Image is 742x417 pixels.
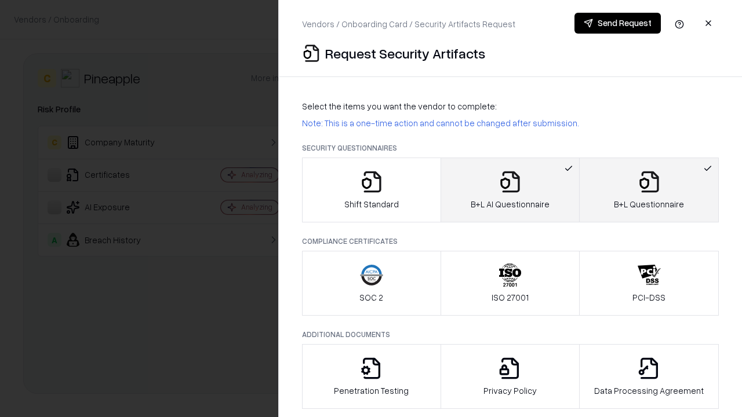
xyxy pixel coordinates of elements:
button: B+L AI Questionnaire [441,158,580,222]
button: Send Request [574,13,661,34]
p: Vendors / Onboarding Card / Security Artifacts Request [302,18,515,30]
p: Additional Documents [302,330,719,339]
p: B+L Questionnaire [614,198,684,210]
button: Data Processing Agreement [579,344,719,409]
p: Penetration Testing [334,385,409,397]
p: Data Processing Agreement [594,385,704,397]
p: PCI-DSS [632,291,665,303]
button: Penetration Testing [302,344,441,409]
p: Select the items you want the vendor to complete: [302,100,719,112]
p: Compliance Certificates [302,236,719,246]
p: Privacy Policy [483,385,537,397]
button: PCI-DSS [579,251,719,316]
button: B+L Questionnaire [579,158,719,222]
button: Privacy Policy [441,344,580,409]
p: Security Questionnaires [302,143,719,153]
p: Shift Standard [344,198,399,210]
button: SOC 2 [302,251,441,316]
p: ISO 27001 [492,291,529,303]
button: Shift Standard [302,158,441,222]
p: Request Security Artifacts [325,44,485,63]
p: Note: This is a one-time action and cannot be changed after submission. [302,117,719,129]
button: ISO 27001 [441,251,580,316]
p: B+L AI Questionnaire [471,198,550,210]
p: SOC 2 [359,291,383,303]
